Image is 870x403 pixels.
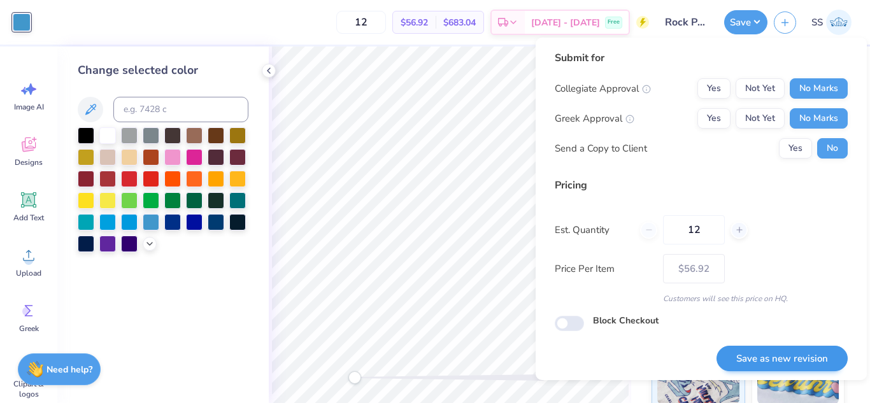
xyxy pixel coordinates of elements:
[348,371,361,384] div: Accessibility label
[555,141,647,156] div: Send a Copy to Client
[736,108,785,129] button: Not Yet
[655,10,718,35] input: Untitled Design
[555,262,653,276] label: Price Per Item
[16,268,41,278] span: Upload
[555,178,848,193] div: Pricing
[555,111,634,126] div: Greek Approval
[697,108,731,129] button: Yes
[443,16,476,29] span: $683.04
[401,16,428,29] span: $56.92
[46,364,92,376] strong: Need help?
[113,97,248,122] input: e.g. 7428 c
[15,157,43,167] span: Designs
[790,108,848,129] button: No Marks
[8,379,50,399] span: Clipart & logos
[697,78,731,99] button: Yes
[608,18,620,27] span: Free
[717,346,848,372] button: Save as new revision
[555,223,631,237] label: Est. Quantity
[663,215,725,244] input: – –
[14,102,44,112] span: Image AI
[826,10,852,35] img: Sakshi Solanki
[531,16,600,29] span: [DATE] - [DATE]
[555,81,651,96] div: Collegiate Approval
[811,15,823,30] span: SS
[736,78,785,99] button: Not Yet
[817,138,848,159] button: No
[779,138,812,159] button: Yes
[555,293,848,304] div: Customers will see this price on HQ.
[555,50,848,66] div: Submit for
[593,314,659,327] label: Block Checkout
[19,323,39,334] span: Greek
[790,78,848,99] button: No Marks
[806,10,857,35] a: SS
[336,11,386,34] input: – –
[13,213,44,223] span: Add Text
[78,62,248,79] div: Change selected color
[724,10,767,34] button: Save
